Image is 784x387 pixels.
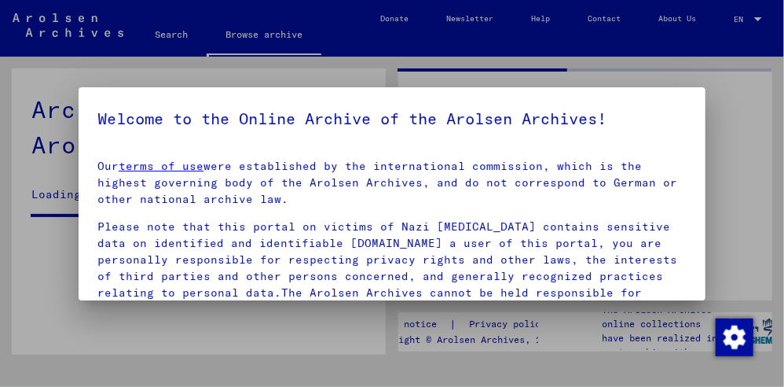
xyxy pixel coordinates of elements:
[119,159,203,173] a: terms of use
[97,158,687,208] p: Our were established by the international commission, which is the highest governing body of the ...
[716,319,753,356] img: Change consent
[715,318,753,356] div: Change consent
[97,106,687,131] h5: Welcome to the Online Archive of the Arolsen Archives!
[97,219,687,318] p: Please note that this portal on victims of Nazi [MEDICAL_DATA] contains sensitive data on identif...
